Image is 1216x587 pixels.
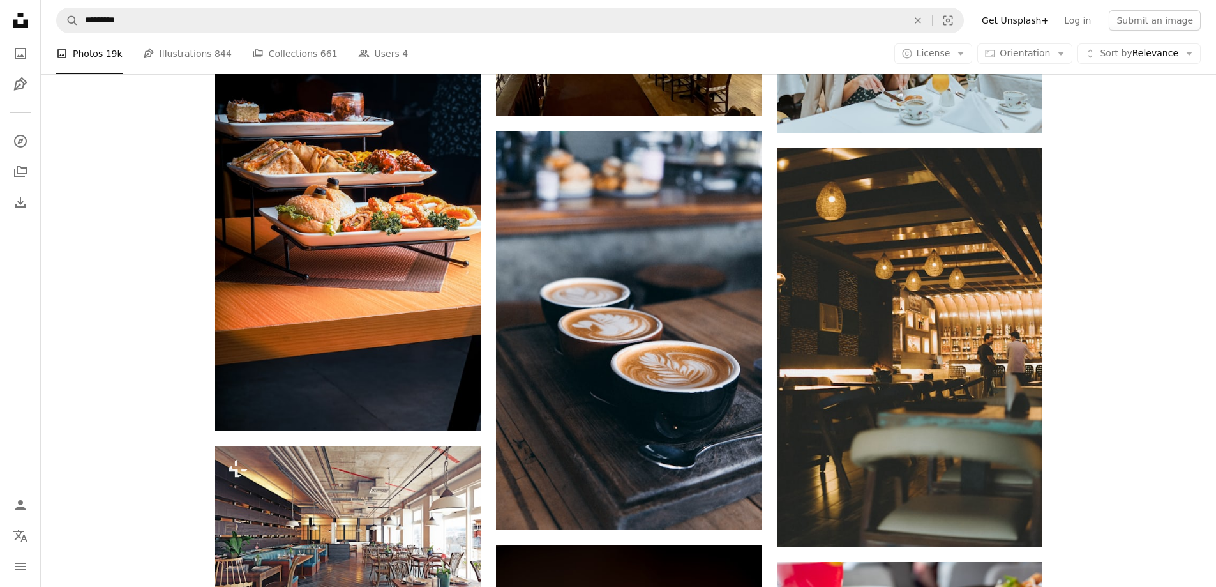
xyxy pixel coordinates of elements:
button: Submit an image [1109,10,1201,31]
span: Sort by [1100,48,1132,58]
span: 4 [402,47,408,61]
a: Home — Unsplash [8,8,33,36]
a: Explore [8,128,33,154]
button: Visual search [933,8,963,33]
a: Illustrations [8,72,33,97]
button: Menu [8,554,33,579]
button: Sort byRelevance [1077,43,1201,64]
span: 661 [320,47,338,61]
span: License [917,48,950,58]
a: Photos [8,41,33,66]
a: Collections 661 [252,33,338,74]
span: 844 [214,47,232,61]
button: Clear [904,8,932,33]
a: Download History [8,190,33,215]
a: modern restaurant interior design. 3d rendering concept [215,526,481,537]
a: Collections [8,159,33,185]
img: a wooden table topped with three trays of food [215,32,481,431]
a: Get Unsplash+ [974,10,1056,31]
button: Search Unsplash [57,8,79,33]
a: Log in / Sign up [8,492,33,518]
a: Illustrations 844 [143,33,232,74]
a: Users 4 [358,33,409,74]
span: Orientation [1000,48,1050,58]
button: Language [8,523,33,549]
a: three cups of coffee sitting on top of a wooden table [496,324,762,336]
img: a bar with a pool table and chairs [777,148,1042,547]
a: a wooden table topped with three trays of food [215,225,481,236]
button: License [894,43,973,64]
a: Log in [1056,10,1099,31]
span: Relevance [1100,47,1178,60]
img: three cups of coffee sitting on top of a wooden table [496,131,762,530]
button: Orientation [977,43,1072,64]
a: a bar with a pool table and chairs [777,341,1042,353]
form: Find visuals sitewide [56,8,964,33]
